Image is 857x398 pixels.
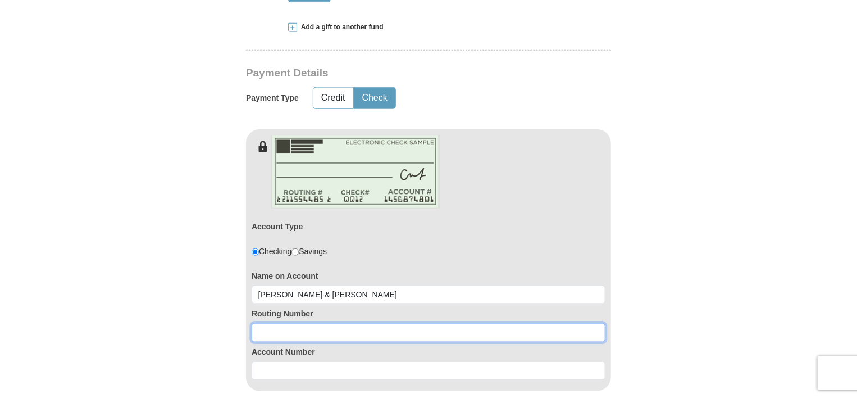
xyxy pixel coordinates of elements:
[313,88,353,108] button: Credit
[354,88,395,108] button: Check
[252,346,605,358] label: Account Number
[252,270,605,282] label: Name on Account
[271,135,440,209] img: check-en.png
[297,22,384,32] span: Add a gift to another fund
[252,308,605,319] label: Routing Number
[252,221,303,232] label: Account Type
[246,67,532,80] h3: Payment Details
[252,246,327,257] div: Checking Savings
[246,93,299,103] h5: Payment Type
